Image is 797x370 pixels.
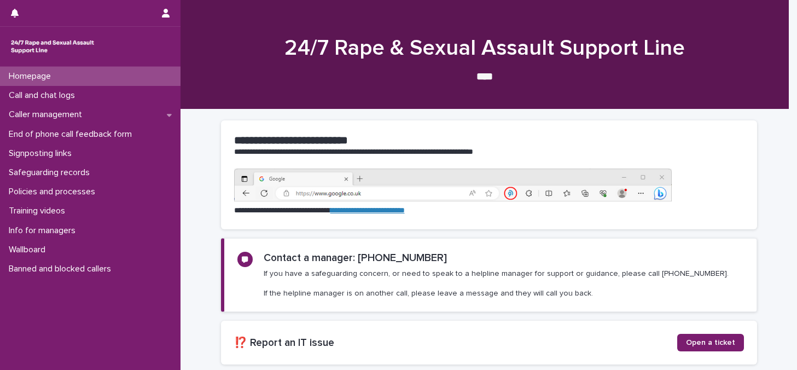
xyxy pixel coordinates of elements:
p: Banned and blocked callers [4,264,120,274]
p: Training videos [4,206,74,216]
p: Signposting links [4,148,80,159]
p: Homepage [4,71,60,82]
p: Call and chat logs [4,90,84,101]
img: rhQMoQhaT3yELyF149Cw [9,36,96,57]
a: Open a ticket [677,334,744,351]
h2: ⁉️ Report an IT issue [234,337,677,349]
img: https%3A%2F%2Fcdn.document360.io%2F0deca9d6-0dac-4e56-9e8f-8d9979bfce0e%2FImages%2FDocumentation%... [234,169,672,201]
p: Safeguarding records [4,167,98,178]
h2: Contact a manager: [PHONE_NUMBER] [264,252,447,264]
span: Open a ticket [686,339,735,346]
p: Wallboard [4,245,54,255]
p: Policies and processes [4,187,104,197]
p: If you have a safeguarding concern, or need to speak to a helpline manager for support or guidanc... [264,269,729,299]
h1: 24/7 Rape & Sexual Assault Support Line [217,35,753,61]
p: Info for managers [4,226,84,236]
p: End of phone call feedback form [4,129,141,140]
p: Caller management [4,109,91,120]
